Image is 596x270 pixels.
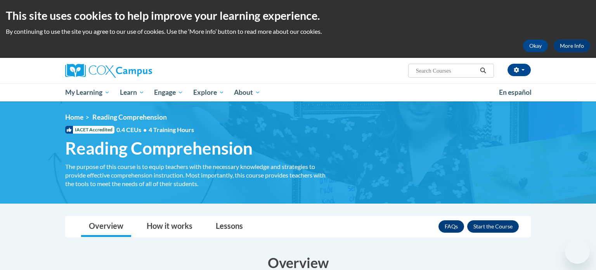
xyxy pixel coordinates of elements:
a: FAQs [438,220,464,233]
span: Reading Comprehension [65,138,253,159]
a: About [229,84,266,101]
a: Engage [149,84,188,101]
img: Cox Campus [65,64,152,78]
a: Explore [188,84,229,101]
a: How it works [139,216,200,237]
a: Home [65,113,83,121]
span: • [143,126,147,133]
span: Engage [154,88,183,97]
a: Lessons [208,216,251,237]
span: About [234,88,260,97]
iframe: Button to launch messaging window [565,239,590,264]
span: 0.4 CEUs [116,125,194,134]
a: Cox Campus [65,64,213,78]
div: Main menu [54,84,542,101]
span: En español [499,88,532,96]
a: My Learning [60,84,115,101]
span: Learn [120,88,144,97]
span: Explore [193,88,224,97]
a: Learn [115,84,149,101]
button: Enroll [467,220,519,233]
span: IACET Accredited [65,126,114,134]
span: 4 Training Hours [149,126,194,133]
h2: This site uses cookies to help improve your learning experience. [6,8,590,23]
a: En español [494,84,537,101]
button: Search [477,66,489,75]
button: Account Settings [508,64,531,76]
button: Okay [523,40,548,52]
a: Overview [81,216,131,237]
span: My Learning [65,88,110,97]
input: Search Courses [415,66,477,75]
span: Reading Comprehension [92,113,167,121]
p: By continuing to use the site you agree to our use of cookies. Use the ‘More info’ button to read... [6,27,590,36]
a: More Info [554,40,590,52]
div: The purpose of this course is to equip teachers with the necessary knowledge and strategies to pr... [65,162,333,188]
